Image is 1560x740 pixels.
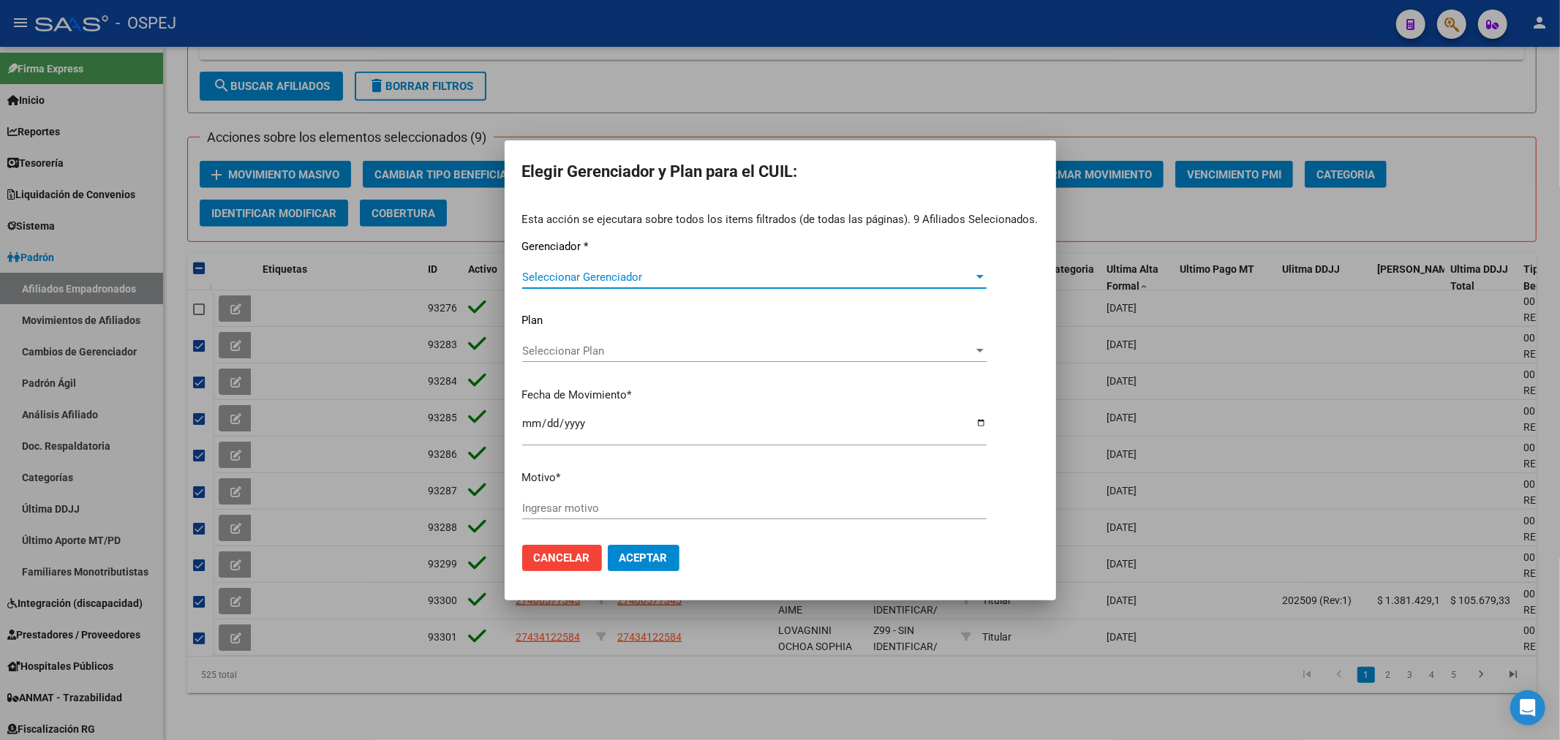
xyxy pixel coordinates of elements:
[619,551,668,565] span: Aceptar
[608,545,679,571] button: Aceptar
[534,551,590,565] span: Cancelar
[522,158,1039,186] h2: Elegir Gerenciador y Plan para el CUIL:
[522,211,1039,228] p: Esta acción se ejecutara sobre todos los items filtrados (de todas las páginas). 9 Afiliados Sele...
[522,312,1039,329] p: Plan
[1510,690,1545,725] div: Open Intercom Messenger
[522,238,1039,255] p: Gerenciador *
[522,387,1039,404] p: Fecha de Movimiento
[522,344,973,358] span: Seleccionar Plan
[522,469,1039,486] p: Motivo
[522,271,973,284] span: Seleccionar Gerenciador
[522,545,602,571] button: Cancelar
